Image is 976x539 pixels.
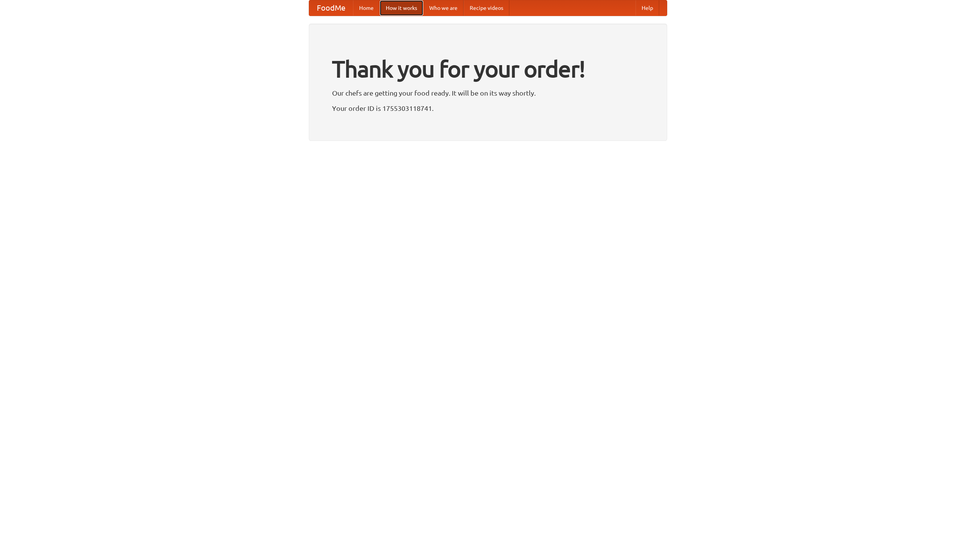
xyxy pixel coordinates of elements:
[332,51,644,87] h1: Thank you for your order!
[380,0,423,16] a: How it works
[636,0,659,16] a: Help
[332,102,644,114] p: Your order ID is 1755303118741.
[353,0,380,16] a: Home
[464,0,509,16] a: Recipe videos
[423,0,464,16] a: Who we are
[332,87,644,99] p: Our chefs are getting your food ready. It will be on its way shortly.
[309,0,353,16] a: FoodMe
